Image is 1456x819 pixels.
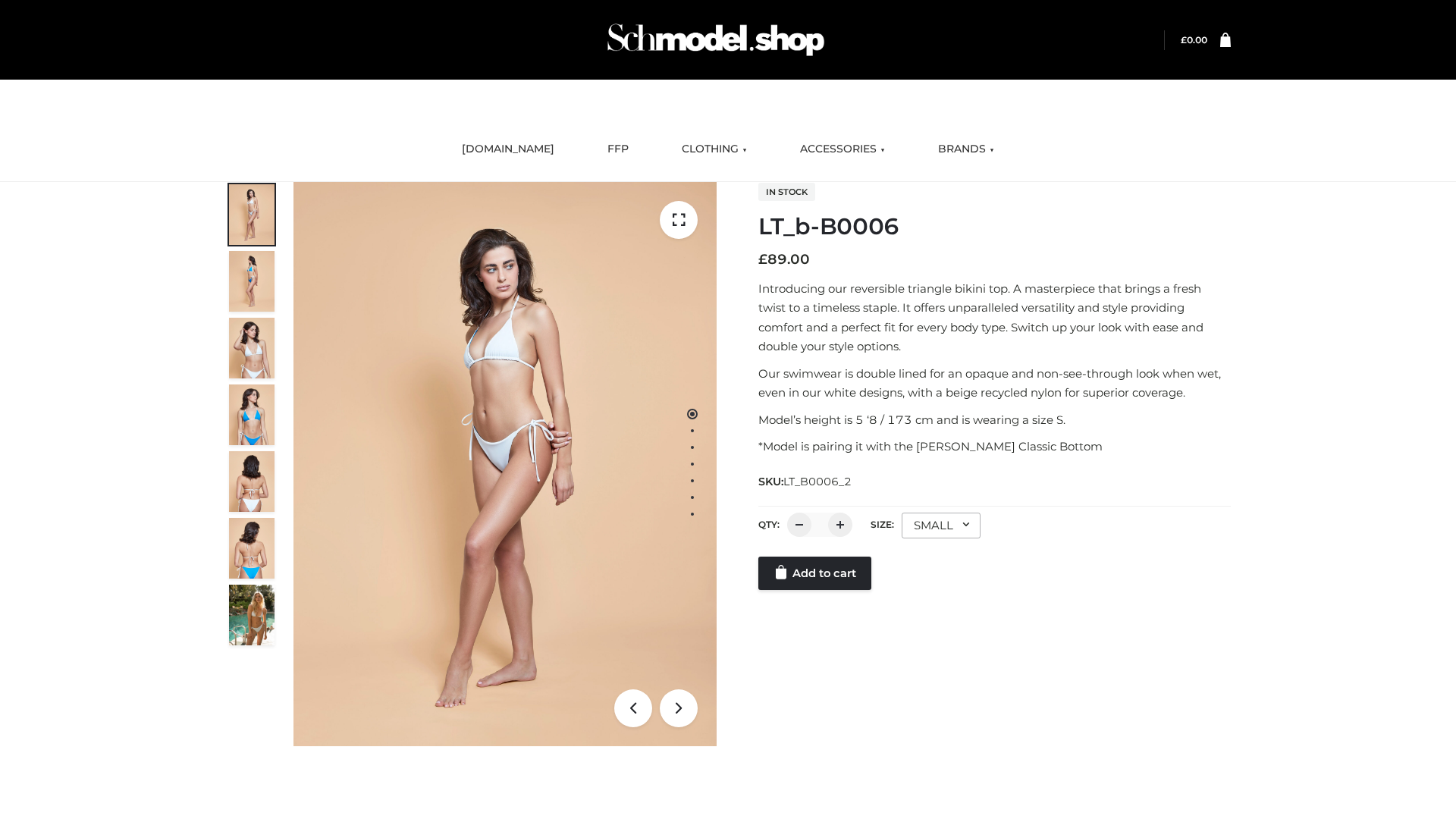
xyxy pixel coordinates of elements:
[758,410,1231,430] p: Model’s height is 5 ‘8 / 173 cm and is wearing a size S.
[602,10,830,70] img: Schmodel Admin 964
[229,318,275,378] img: ArielClassicBikiniTop_CloudNine_AzureSky_OW114ECO_3-scaled.jpg
[229,585,275,645] img: Arieltop_CloudNine_AzureSky2.jpg
[1181,34,1207,45] a: £0.00
[783,475,852,488] span: LT_B0006_2
[758,557,871,590] a: Add to cart
[450,133,566,166] a: [DOMAIN_NAME]
[758,213,1231,240] h1: LT_b-B0006
[758,183,815,201] span: In stock
[758,251,767,268] span: £
[229,251,275,312] img: ArielClassicBikiniTop_CloudNine_AzureSky_OW114ECO_2-scaled.jpg
[758,519,780,530] label: QTY:
[758,437,1231,457] p: *Model is pairing it with the [PERSON_NAME] Classic Bottom
[670,133,758,166] a: CLOTHING
[293,182,717,746] img: LT_b-B0006
[229,184,275,245] img: ArielClassicBikiniTop_CloudNine_AzureSky_OW114ECO_1-scaled.jpg
[927,133,1006,166] a: BRANDS
[758,472,853,491] span: SKU:
[758,364,1231,403] p: Our swimwear is double lined for an opaque and non-see-through look when wet, even in our white d...
[229,451,275,512] img: ArielClassicBikiniTop_CloudNine_AzureSky_OW114ECO_7-scaled.jpg
[789,133,896,166] a: ACCESSORIES
[902,513,981,538] div: SMALL
[596,133,640,166] a: FFP
[871,519,894,530] label: Size:
[758,251,810,268] bdi: 89.00
[1181,34,1207,45] bdi: 0.00
[758,279,1231,356] p: Introducing our reversible triangle bikini top. A masterpiece that brings a fresh twist to a time...
[1181,34,1187,45] span: £
[229,518,275,579] img: ArielClassicBikiniTop_CloudNine_AzureSky_OW114ECO_8-scaled.jpg
[229,384,275,445] img: ArielClassicBikiniTop_CloudNine_AzureSky_OW114ECO_4-scaled.jpg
